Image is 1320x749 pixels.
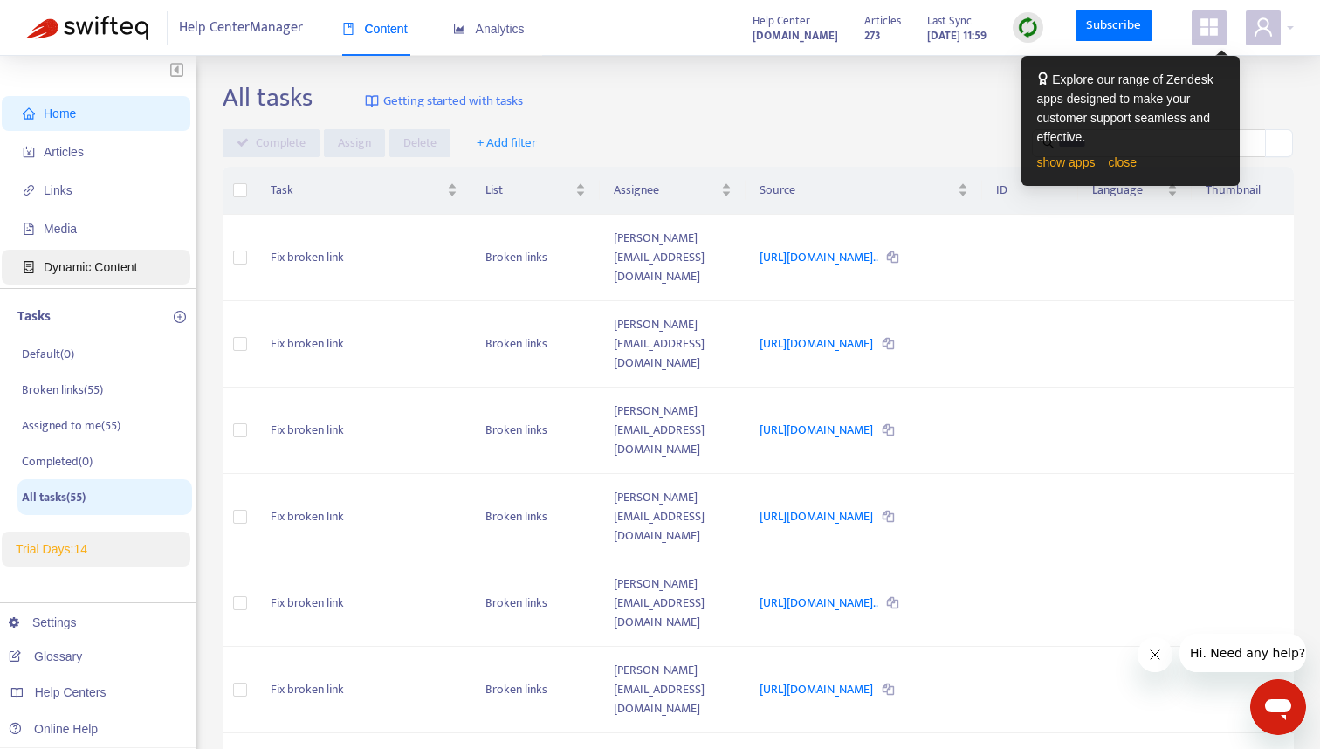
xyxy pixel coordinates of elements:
[271,181,443,200] span: Task
[342,22,408,36] span: Content
[471,167,600,215] th: List
[600,301,746,388] td: [PERSON_NAME][EMAIL_ADDRESS][DOMAIN_NAME]
[1017,17,1039,38] img: sync.dc5367851b00ba804db3.png
[1199,17,1220,38] span: appstore
[44,260,137,274] span: Dynamic Content
[365,82,523,120] a: Getting started with tasks
[453,22,525,36] span: Analytics
[35,685,107,699] span: Help Centers
[1253,17,1274,38] span: user
[600,560,746,647] td: [PERSON_NAME][EMAIL_ADDRESS][DOMAIN_NAME]
[257,167,471,215] th: Task
[257,560,471,647] td: Fix broken link
[471,388,600,474] td: Broken links
[174,311,186,323] span: plus-circle
[22,488,86,506] p: All tasks ( 55 )
[1250,679,1306,735] iframe: Button to launch messaging window
[257,647,471,733] td: Fix broken link
[23,146,35,158] span: account-book
[1076,10,1152,42] a: Subscribe
[44,145,84,159] span: Articles
[17,306,51,327] p: Tasks
[600,167,746,215] th: Assignee
[753,11,810,31] span: Help Center
[16,542,87,556] span: Trial Days: 14
[179,11,303,45] span: Help Center Manager
[1138,637,1172,672] iframe: Close message
[1037,70,1224,147] div: Explore our range of Zendesk apps designed to make your customer support seamless and effective.
[1037,155,1096,169] a: show apps
[22,381,103,399] p: Broken links ( 55 )
[44,183,72,197] span: Links
[23,261,35,273] span: container
[389,129,450,157] button: Delete
[383,92,523,112] span: Getting started with tasks
[26,16,148,40] img: Swifteq
[324,129,385,157] button: Assign
[257,301,471,388] td: Fix broken link
[9,615,77,629] a: Settings
[23,107,35,120] span: home
[1192,167,1294,215] th: Thumbnail
[453,23,465,35] span: area-chart
[760,247,880,267] a: [URL][DOMAIN_NAME]..
[760,679,876,699] a: [URL][DOMAIN_NAME]
[982,167,1079,215] th: ID
[257,388,471,474] td: Fix broken link
[223,82,313,113] h2: All tasks
[864,26,881,45] strong: 273
[927,26,987,45] strong: [DATE] 11:59
[600,388,746,474] td: [PERSON_NAME][EMAIL_ADDRESS][DOMAIN_NAME]
[471,215,600,301] td: Broken links
[471,560,600,647] td: Broken links
[927,11,972,31] span: Last Sync
[257,215,471,301] td: Fix broken link
[760,420,876,440] a: [URL][DOMAIN_NAME]
[600,215,746,301] td: [PERSON_NAME][EMAIL_ADDRESS][DOMAIN_NAME]
[22,416,120,435] p: Assigned to me ( 55 )
[864,11,901,31] span: Articles
[464,129,550,157] button: + Add filter
[600,474,746,560] td: [PERSON_NAME][EMAIL_ADDRESS][DOMAIN_NAME]
[760,181,953,200] span: Source
[485,181,572,200] span: List
[760,333,876,354] a: [URL][DOMAIN_NAME]
[471,301,600,388] td: Broken links
[477,133,537,154] span: + Add filter
[1078,167,1192,215] th: Language
[1092,181,1164,200] span: Language
[365,94,379,108] img: image-link
[600,647,746,733] td: [PERSON_NAME][EMAIL_ADDRESS][DOMAIN_NAME]
[22,345,74,363] p: Default ( 0 )
[471,647,600,733] td: Broken links
[1179,634,1306,672] iframe: Message from company
[44,107,76,120] span: Home
[9,649,82,663] a: Glossary
[342,23,354,35] span: book
[257,474,471,560] td: Fix broken link
[760,593,880,613] a: [URL][DOMAIN_NAME]..
[23,184,35,196] span: link
[44,222,77,236] span: Media
[23,223,35,235] span: file-image
[614,181,718,200] span: Assignee
[9,722,98,736] a: Online Help
[746,167,981,215] th: Source
[753,25,838,45] a: [DOMAIN_NAME]
[223,129,320,157] button: Complete
[753,26,838,45] strong: [DOMAIN_NAME]
[22,452,93,471] p: Completed ( 0 )
[760,506,876,526] a: [URL][DOMAIN_NAME]
[1108,155,1137,169] a: close
[471,474,600,560] td: Broken links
